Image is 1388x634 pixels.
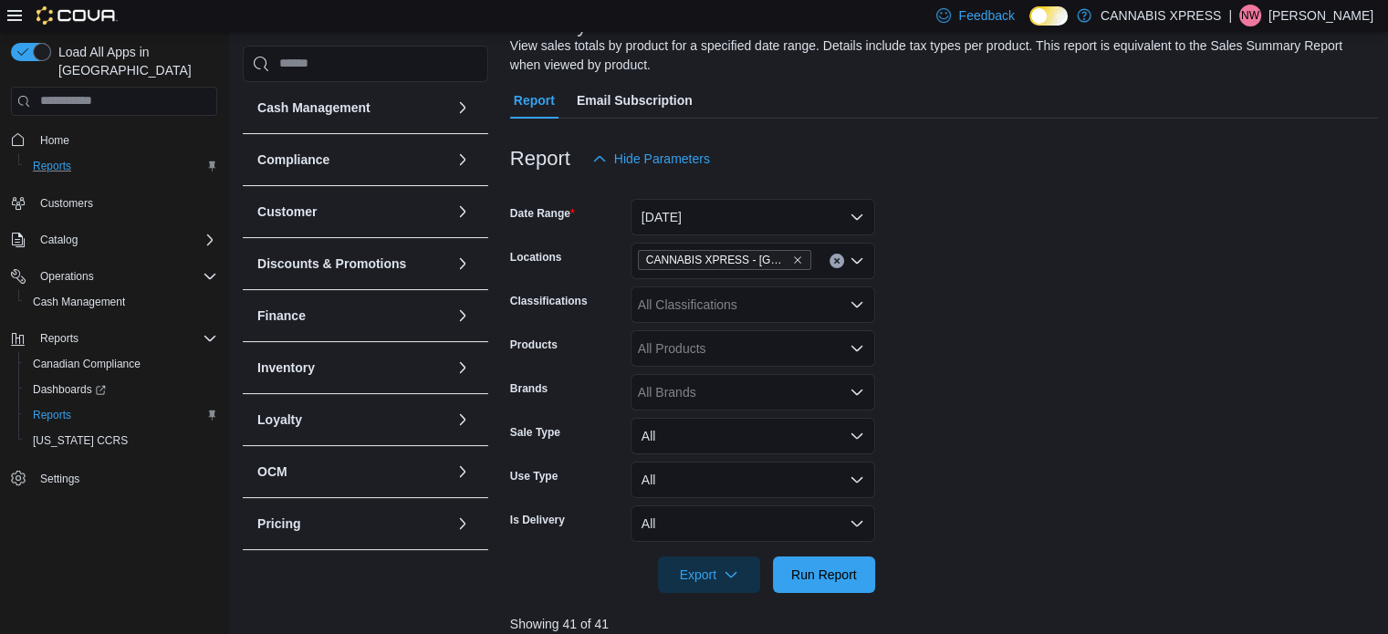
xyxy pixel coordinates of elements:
[11,120,217,539] nav: Complex example
[850,297,864,312] button: Open list of options
[830,254,844,268] button: Clear input
[4,227,224,253] button: Catalog
[18,153,224,179] button: Reports
[631,418,875,454] button: All
[26,404,78,426] a: Reports
[257,411,448,429] button: Loyalty
[4,127,224,153] button: Home
[26,291,217,313] span: Cash Management
[40,233,78,247] span: Catalog
[1101,5,1221,26] p: CANNABIS XPRESS
[577,82,693,119] span: Email Subscription
[26,379,217,400] span: Dashboards
[510,425,560,440] label: Sale Type
[33,192,100,214] a: Customers
[18,402,224,428] button: Reports
[452,201,474,223] button: Customer
[669,556,749,593] span: Export
[26,353,217,375] span: Canadian Compliance
[850,254,864,268] button: Open list of options
[33,265,217,287] span: Operations
[4,326,224,351] button: Reports
[631,462,875,498] button: All
[4,464,224,491] button: Settings
[257,514,300,533] h3: Pricing
[1029,6,1068,26] input: Dark Mode
[18,377,224,402] a: Dashboards
[257,255,406,273] h3: Discounts & Promotions
[26,353,148,375] a: Canadian Compliance
[33,408,71,422] span: Reports
[40,331,78,346] span: Reports
[51,43,217,79] span: Load All Apps in [GEOGRAPHIC_DATA]
[510,338,558,352] label: Products
[510,148,570,170] h3: Report
[452,253,474,275] button: Discounts & Promotions
[510,469,558,483] label: Use Type
[1268,5,1373,26] p: [PERSON_NAME]
[33,295,125,309] span: Cash Management
[631,199,875,235] button: [DATE]
[257,359,315,377] h3: Inventory
[40,472,79,486] span: Settings
[452,97,474,119] button: Cash Management
[33,265,101,287] button: Operations
[26,404,217,426] span: Reports
[452,513,474,535] button: Pricing
[257,203,317,221] h3: Customer
[26,430,217,452] span: Washington CCRS
[257,307,448,325] button: Finance
[26,155,217,177] span: Reports
[1228,5,1232,26] p: |
[514,82,555,119] span: Report
[257,151,329,169] h3: Compliance
[791,566,857,584] span: Run Report
[26,379,113,400] a: Dashboards
[33,229,85,251] button: Catalog
[452,409,474,431] button: Loyalty
[4,264,224,289] button: Operations
[40,196,93,211] span: Customers
[33,327,86,349] button: Reports
[257,99,370,117] h3: Cash Management
[257,99,448,117] button: Cash Management
[1241,5,1259,26] span: NW
[631,505,875,542] button: All
[257,307,306,325] h3: Finance
[33,382,106,397] span: Dashboards
[257,514,448,533] button: Pricing
[773,556,875,593] button: Run Report
[614,150,710,168] span: Hide Parameters
[638,250,811,270] span: CANNABIS XPRESS - North Gower (Church Street)
[18,428,224,453] button: [US_STATE] CCRS
[33,357,141,371] span: Canadian Compliance
[4,190,224,216] button: Customers
[658,556,760,593] button: Export
[33,159,71,173] span: Reports
[792,255,803,265] button: Remove CANNABIS XPRESS - North Gower (Church Street) from selection in this group
[510,36,1370,75] div: View sales totals by product for a specified date range. Details include tax types per product. T...
[510,513,565,527] label: Is Delivery
[33,192,217,214] span: Customers
[257,203,448,221] button: Customer
[33,433,128,448] span: [US_STATE] CCRS
[257,151,448,169] button: Compliance
[40,133,69,148] span: Home
[452,305,474,327] button: Finance
[26,291,132,313] a: Cash Management
[33,468,87,490] a: Settings
[510,250,562,265] label: Locations
[1239,5,1261,26] div: Nadia Wilson
[646,251,788,269] span: CANNABIS XPRESS - [GEOGRAPHIC_DATA][PERSON_NAME] ([GEOGRAPHIC_DATA])
[33,130,77,151] a: Home
[26,155,78,177] a: Reports
[26,430,135,452] a: [US_STATE] CCRS
[452,149,474,171] button: Compliance
[510,294,588,308] label: Classifications
[257,359,448,377] button: Inventory
[33,129,217,151] span: Home
[33,229,217,251] span: Catalog
[850,341,864,356] button: Open list of options
[510,206,575,221] label: Date Range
